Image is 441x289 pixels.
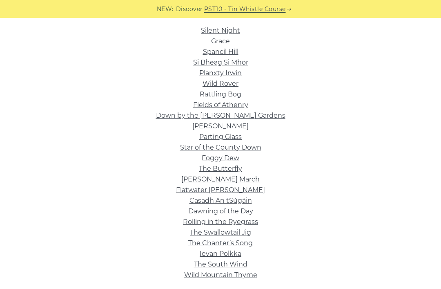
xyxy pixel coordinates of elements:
[200,250,241,258] a: Ievan Polkka
[176,4,203,14] span: Discover
[188,239,253,247] a: The Chanter’s Song
[189,197,252,204] a: Casadh An tSúgáin
[184,271,257,279] a: Wild Mountain Thyme
[157,4,174,14] span: NEW:
[199,165,242,173] a: The Butterfly
[176,186,265,194] a: Flatwater [PERSON_NAME]
[211,37,230,45] a: Grace
[183,218,258,226] a: Rolling in the Ryegrass
[190,229,251,236] a: The Swallowtail Jig
[200,90,241,98] a: Rattling Bog
[156,112,285,119] a: Down by the [PERSON_NAME] Gardens
[193,101,248,109] a: Fields of Athenry
[203,80,238,87] a: Wild Rover
[193,58,248,66] a: Si­ Bheag Si­ Mhor
[202,154,239,162] a: Foggy Dew
[192,122,249,130] a: [PERSON_NAME]
[203,48,238,56] a: Spancil Hill
[181,175,260,183] a: [PERSON_NAME] March
[204,4,286,14] a: PST10 - Tin Whistle Course
[188,207,253,215] a: Dawning of the Day
[199,133,242,141] a: Parting Glass
[180,143,261,151] a: Star of the County Down
[194,260,247,268] a: The South Wind
[199,69,242,77] a: Planxty Irwin
[201,27,240,34] a: Silent Night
